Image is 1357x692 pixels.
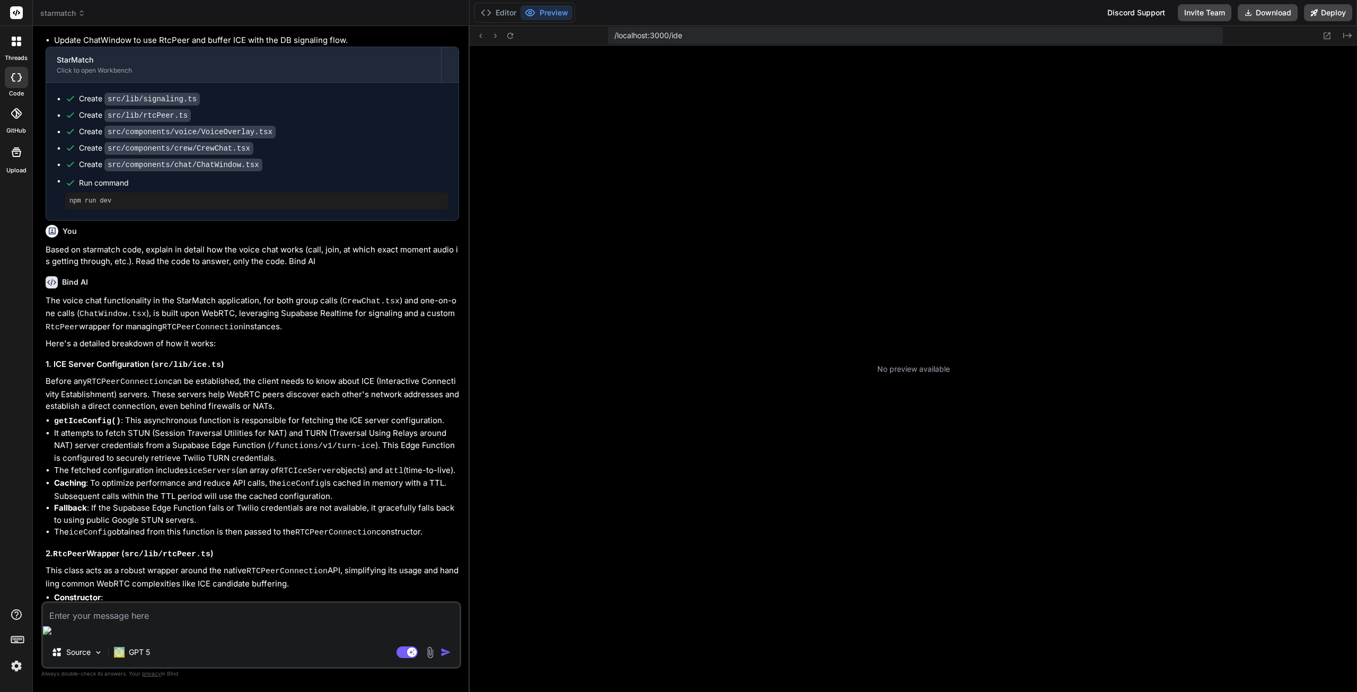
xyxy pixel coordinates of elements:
[104,93,200,106] code: src/lib/signaling.ts
[142,670,161,677] span: privacy
[79,93,200,104] div: Create
[7,657,25,675] img: settings
[46,565,459,590] p: This class acts as a robust wrapper around the native API, simplifying its usage and handling com...
[295,528,376,537] code: RTCPeerConnection
[1101,4,1171,21] div: Discord Support
[54,417,121,426] code: getIceConfig()
[521,5,572,20] button: Preview
[79,159,262,170] div: Create
[94,648,103,657] img: Pick Models
[43,626,54,635] img: editor-icon.png
[1238,4,1298,21] button: Download
[5,54,28,63] label: threads
[46,338,459,350] p: Here's a detailed breakdown of how it works:
[54,503,87,513] strong: Fallback
[66,647,91,658] p: Source
[62,277,88,287] h6: Bind AI
[54,34,459,47] li: Update ChatWindow to use RtcPeer and buffer ICE with the DB signaling flow.
[87,378,168,387] code: RTCPeerConnection
[188,467,236,476] code: iceServers
[54,477,459,502] li: : To optimize performance and reduce API calls, the is cached in memory with a TTL. Subsequent ca...
[104,159,262,171] code: src/components/chat/ChatWindow.tsx
[154,361,221,370] code: src/lib/ice.ts
[342,297,400,306] code: CrewChat.tsx
[162,323,243,332] code: RTCPeerConnection
[389,467,403,476] code: ttl
[46,244,459,268] p: Based on starmatch code, explain in detail how the voice chat works (call, join, at which exact m...
[54,465,459,478] li: The fetched configuration includes (an array of objects) and a (time-to-live).
[104,109,191,122] code: src/lib/rtcPeer.ts
[1304,4,1352,21] button: Deploy
[79,110,191,121] div: Create
[46,323,79,332] code: RtcPeer
[79,178,448,188] span: Run command
[54,415,459,428] li: : This asynchronous function is responsible for fetching the ICE server configuration.
[1178,4,1231,21] button: Invite Team
[614,30,682,41] span: /localhost:3000/ide
[129,647,150,658] p: GPT 5
[46,47,441,82] button: StarMatchClick to open Workbench
[104,142,253,155] code: src/components/crew/CrewChat.tsx
[270,442,375,451] code: /functions/v1/turn-ice
[40,8,85,19] span: starmatch
[279,467,336,476] code: RTCIceServer
[877,364,950,374] p: No preview available
[46,548,459,561] h3: 2. Wrapper ( )
[53,550,86,559] code: RtcPeer
[54,592,459,691] li: :
[54,526,459,539] li: The obtained from this function is then passed to the constructor.
[477,5,521,20] button: Editor
[79,126,276,137] div: Create
[79,143,253,154] div: Create
[246,567,328,576] code: RTCPeerConnection
[440,647,451,658] img: icon
[57,55,430,65] div: StarMatch
[41,669,461,679] p: Always double-check its answers. Your in Bind
[54,592,101,602] strong: Constructor
[63,226,77,236] h6: You
[46,358,459,372] h3: 1. ICE Server Configuration ( )
[57,66,430,75] div: Click to open Workbench
[54,478,86,488] strong: Caching
[6,126,26,135] label: GitHub
[104,126,276,138] code: src/components/voice/VoiceOverlay.tsx
[69,528,112,537] code: iceConfig
[9,89,24,98] label: code
[46,295,459,334] p: The voice chat functionality in the StarMatch application, for both group calls ( ) and one-on-on...
[69,197,444,205] pre: npm run dev
[46,375,459,413] p: Before any can be established, the client needs to know about ICE (Interactive Connectivity Estab...
[54,502,459,526] li: : If the Supabase Edge Function fails or Twilio credentials are not available, it gracefully fall...
[54,427,459,465] li: It attempts to fetch STUN (Session Traversal Utilities for NAT) and TURN (Traversal Using Relays ...
[125,550,210,559] code: src/lib/rtcPeer.ts
[6,166,27,175] label: Upload
[424,646,436,659] img: attachment
[281,479,324,488] code: iceConfig
[80,310,146,319] code: ChatWindow.tsx
[114,647,125,658] img: GPT 5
